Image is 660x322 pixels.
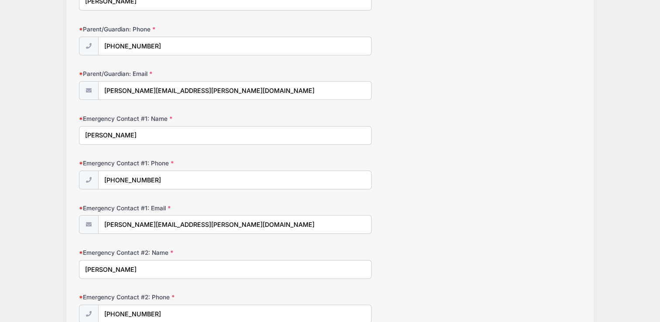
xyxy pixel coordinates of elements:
[79,293,246,301] label: Emergency Contact #2: Phone
[79,69,246,78] label: Parent/Guardian: Email
[79,248,246,257] label: Emergency Contact #2: Name
[79,159,246,168] label: Emergency Contact #1: Phone
[79,114,246,123] label: Emergency Contact #1: Name
[79,204,246,212] label: Emergency Contact #1: Email
[98,215,372,234] input: email@email.com
[98,171,372,189] input: (xxx) xxx-xxxx
[79,25,246,34] label: Parent/Guardian: Phone
[98,37,372,55] input: (xxx) xxx-xxxx
[98,81,372,100] input: email@email.com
